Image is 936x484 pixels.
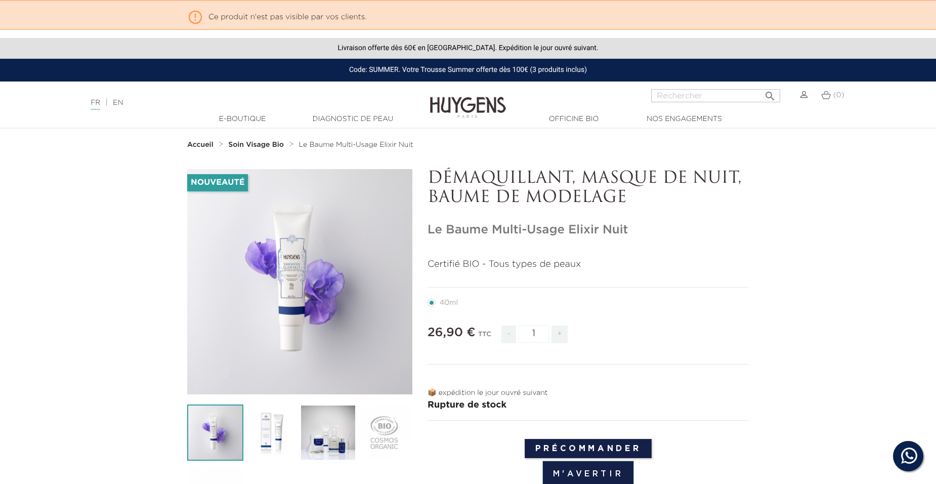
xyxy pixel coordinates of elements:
[228,141,286,149] a: Soin Visage Bio
[478,324,491,351] div: TTC
[428,400,506,410] span: Rupture de stock
[187,141,216,149] a: Accueil
[761,86,779,100] button: 
[428,327,476,339] span: 26,90 €
[86,97,382,109] div: |
[764,87,776,99] i: 
[428,299,470,307] label: 40ml
[430,80,506,119] img: Huygens
[192,114,293,125] a: E-Boutique
[428,169,749,208] p: DÉMAQUILLANT, MASQUE DE NUIT, BAUME DE MODELAGE
[228,141,284,148] strong: Soin Visage Bio
[187,7,203,23] i: 
[519,325,549,343] input: Quantité
[113,99,123,106] a: EN
[551,326,568,343] span: +
[525,439,652,458] input: Précommander
[651,89,780,102] input: Rechercher
[428,258,749,271] p: Certifié BIO - Tous types de peaux
[187,141,214,148] strong: Accueil
[91,99,100,110] a: FR
[299,141,413,149] a: Le Baume Multi-Usage Elixir Nuit
[523,114,624,125] a: Officine Bio
[428,388,749,398] p: 📦 expédition le jour ouvré suivant
[302,114,403,125] a: Diagnostic de peau
[299,141,413,148] span: Le Baume Multi-Usage Elixir Nuit
[633,114,735,125] a: Nos engagements
[428,223,749,237] h1: Le Baume Multi-Usage Elixir Nuit
[501,326,516,343] span: -
[833,92,844,99] span: (0)
[187,7,749,23] p: Ce produit n'est pas visible par vos clients.
[187,174,248,191] li: Nouveauté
